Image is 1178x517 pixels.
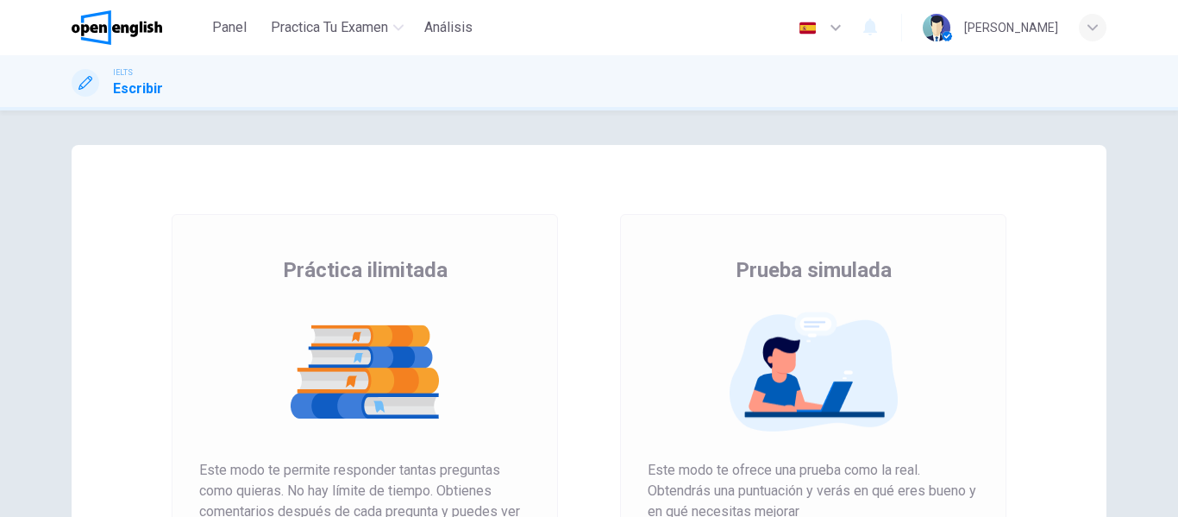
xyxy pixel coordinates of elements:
[424,17,473,38] span: Análisis
[72,10,162,45] img: OpenEnglish logo
[283,256,448,284] span: Práctica ilimitada
[202,12,257,43] button: Panel
[264,12,410,43] button: Practica tu examen
[113,66,133,79] span: IELTS
[417,12,479,43] button: Análisis
[271,17,388,38] span: Practica tu examen
[212,17,247,38] span: Panel
[736,256,892,284] span: Prueba simulada
[923,14,950,41] img: Profile picture
[964,17,1058,38] div: [PERSON_NAME]
[797,22,818,35] img: es
[113,79,163,99] h1: Escribir
[72,10,202,45] a: OpenEnglish logo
